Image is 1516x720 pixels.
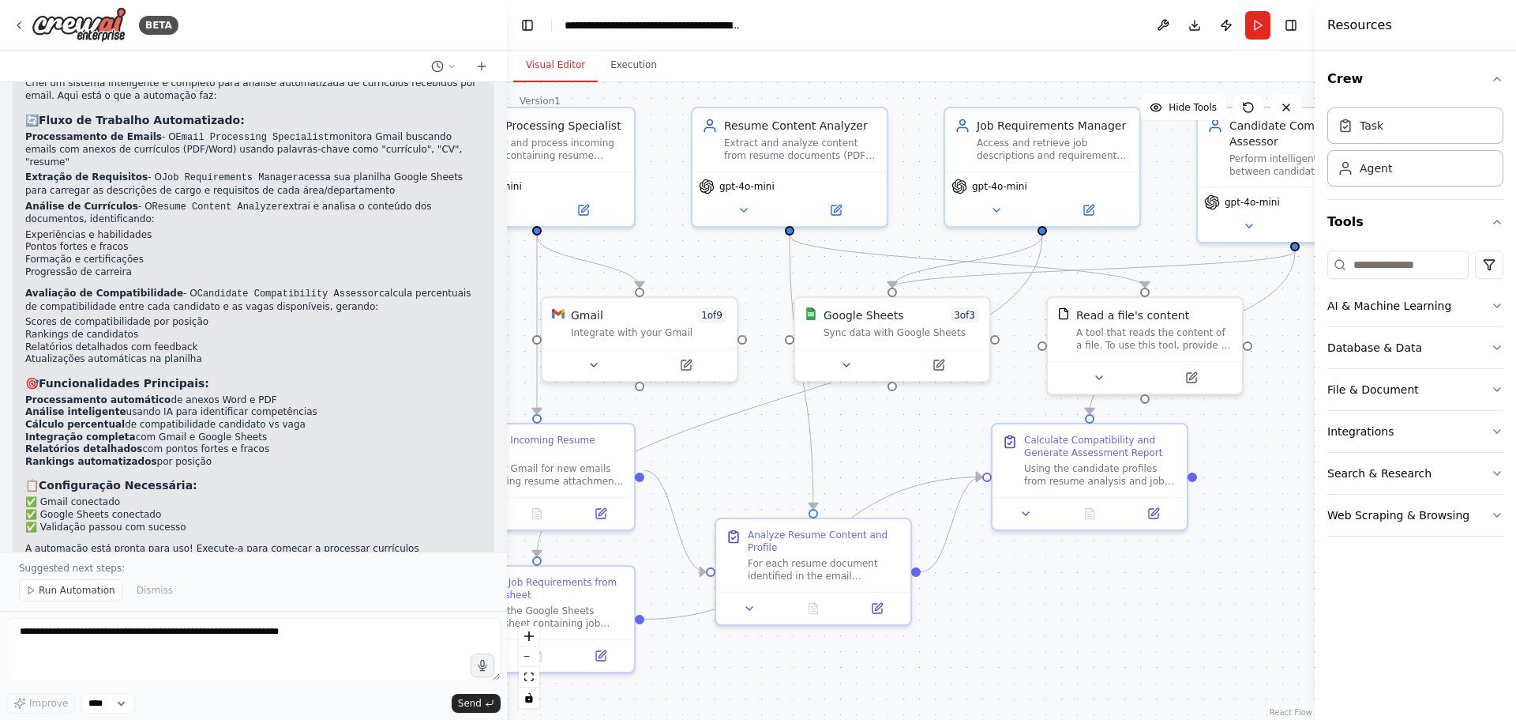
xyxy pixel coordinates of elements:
[39,584,115,597] span: Run Automation
[19,579,122,601] button: Run Automation
[519,626,539,708] div: React Flow controls
[25,254,482,266] li: Formação e certificações
[25,341,482,354] li: Relatórios detalhados com feedback
[25,375,482,391] h3: 🎯
[1360,160,1392,176] div: Agent
[1327,57,1503,101] button: Crew
[894,356,983,375] button: Open in side panel
[1076,307,1189,323] div: Read a file's content
[25,456,157,467] strong: Rankings automatizados
[1056,504,1124,523] button: No output available
[25,509,482,522] li: ✅ Google Sheets conectado
[691,107,888,228] div: Resume Content AnalyzerExtract and analyze content from resume documents (PDF and DOCX formats), ...
[824,326,980,339] div: Sync data with Google Sheets
[471,605,625,630] div: Access the Google Sheets spreadsheet containing job descriptions and requirements for different a...
[1044,201,1133,220] button: Open in side panel
[471,118,625,134] div: Email Processing Specialist
[972,180,1027,193] span: gpt-4o-mini
[25,266,482,279] li: Progressão de carreira
[25,229,482,242] li: Experiências e habilidades
[471,462,625,488] div: Monitor Gmail for new emails containing resume attachments (Word or PDF files). Search for emails...
[571,307,603,323] div: Gmail
[25,543,482,567] p: A automação está pronta para uso! Execute-a para começar a processar currículos automaticamente e...
[552,307,565,320] img: Gmail
[458,697,482,710] span: Send
[25,316,482,329] li: Scores de compatibilidade por posição
[719,180,775,193] span: gpt-4o-mini
[25,394,482,407] li: de anexos Word e PDF
[25,131,482,169] p: - O monitora Gmail buscando emails com anexos de currículos (PDF/Word) usando palavras-chave como...
[748,529,901,554] div: Analyze Resume Content and Profile
[921,469,982,580] g: Edge from edd15c8a-16ab-496d-a4bb-fad18ec0e41f to 4a5d5c30-7304-45a3-88f4-10205ab5d7c4
[25,288,183,299] strong: Avaliação de Compatibilidade
[1024,434,1177,459] div: Calculate Compatibility and Generate Assessment Report
[696,307,727,323] span: Number of enabled actions
[438,565,636,673] div: Extract Job Requirements from SpreadsheetAccess the Google Sheets spreadsheet containing job desc...
[438,107,636,228] div: Email Processing SpecialistMonitor and process incoming emails containing resume attachments (Wor...
[1169,101,1217,114] span: Hide Tools
[1327,411,1503,452] button: Integrations
[529,236,1050,556] g: Edge from c845f1e1-dede-4eb6-8eef-1ab9eb291581 to 7c46a3d7-0618-4d47-b573-b09dacf12e74
[471,576,625,601] div: Extract Job Requirements from Spreadsheet
[1057,307,1070,320] img: FileReadTool
[1327,200,1503,244] button: Tools
[724,118,877,134] div: Resume Content Analyzer
[724,137,877,162] div: Extract and analyze content from resume documents (PDF and DOCX formats), identifying candidate s...
[25,201,138,212] strong: Análise de Currículos
[541,296,738,383] div: GmailGmail1of9Integrate with your Gmail
[129,579,181,601] button: Dismiss
[1296,217,1386,236] button: Open in side panel
[565,17,742,33] nav: breadcrumb
[6,693,75,714] button: Improve
[25,112,482,128] h3: 🔄
[644,469,982,628] g: Edge from 7c46a3d7-0618-4d47-b573-b09dacf12e74 to 4a5d5c30-7304-45a3-88f4-10205ab5d7c4
[991,423,1188,531] div: Calculate Compatibility and Generate Assessment ReportUsing the candidate profiles from resume an...
[519,646,539,667] button: zoom out
[513,49,598,82] button: Visual Editor
[1076,326,1233,352] div: A tool that reads the content of a file. To use this tool, provide a 'file_path' parameter with t...
[39,377,209,390] strong: Funcionalidades Principais:
[162,172,298,183] code: Job Requirements Manager
[152,202,283,213] code: Resume Content Analyzer
[571,326,727,339] div: Integrate with your Gmail
[824,307,904,323] div: Google Sheets
[884,251,1303,288] g: Edge from 481c9929-f0df-48e9-a840-a3c2de8d3366 to a1f7e7de-7d7d-4e8e-844e-55a676d4e8c2
[25,477,482,493] h3: 📋
[29,697,68,710] span: Improve
[25,406,126,417] strong: Análise inteligente
[1327,327,1503,368] button: Database & Data
[39,479,197,492] strong: Configuração Necessária:
[25,432,136,443] strong: Integração completa
[782,236,821,509] g: Edge from ba8586cb-cf55-4120-9e0b-fde9e77f6e7a to edd15c8a-16ab-496d-a4bb-fad18ec0e41f
[519,688,539,708] button: toggle interactivity
[1196,107,1394,243] div: Candidate Compatibility AssessorPerform intelligent matching between candidate profiles and job r...
[1327,101,1503,199] div: Crew
[780,599,847,618] button: No output available
[805,307,817,320] img: Google Sheets
[39,114,245,126] strong: Fluxo de Trabalho Automatizado:
[538,201,628,220] button: Open in side panel
[1140,95,1226,120] button: Hide Tools
[1327,244,1503,549] div: Tools
[25,394,171,405] strong: Processamento automático
[1229,153,1383,178] div: Perform intelligent matching between candidate profiles and job requirements, calculating compati...
[949,307,980,323] span: Number of enabled actions
[977,118,1130,134] div: Job Requirements Manager
[452,694,501,713] button: Send
[25,131,162,142] strong: Processamento de Emails
[1082,251,1303,414] g: Edge from 481c9929-f0df-48e9-a840-a3c2de8d3366 to 4a5d5c30-7304-45a3-88f4-10205ab5d7c4
[25,201,482,226] p: - O extrai e analisa o conteúdo dos documentos, identificando:
[19,562,488,575] p: Suggested next steps:
[25,432,482,444] li: com Gmail e Google Sheets
[25,522,482,534] li: ✅ Validação passou com sucesso
[1327,285,1503,326] button: AI & Machine Learning
[850,599,904,618] button: Open in side panel
[25,443,142,454] strong: Relatórios detalhados
[598,49,670,82] button: Execution
[139,16,178,35] div: BETA
[1360,118,1383,134] div: Task
[1046,296,1244,395] div: FileReadToolRead a file's contentA tool that reads the content of a file. To use this tool, provi...
[25,353,482,366] li: Atualizações automáticas na planilha
[469,57,494,76] button: Start a new chat
[197,288,379,300] code: Candidate Compatibility Assessor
